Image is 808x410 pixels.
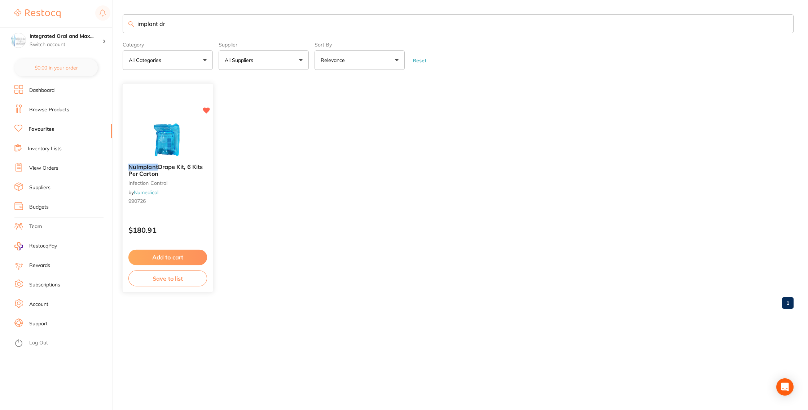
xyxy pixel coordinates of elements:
[30,41,102,48] p: Switch account
[144,122,191,158] img: NuImplant Drape Kit, 6 Kits Per Carton
[28,145,62,152] a: Inventory Lists
[14,242,23,250] img: RestocqPay
[28,126,54,133] a: Favourites
[29,223,42,230] a: Team
[123,50,213,70] button: All Categories
[128,164,203,178] span: Drape Kit, 6 Kits Per Carton
[321,57,348,64] p: Relevance
[128,198,146,205] span: 990726
[128,164,207,177] b: NuImplant Drape Kit, 6 Kits Per Carton
[128,250,207,265] button: Add to cart
[128,270,207,286] button: Save to list
[128,226,207,235] p: $180.91
[14,59,98,76] button: $0.00 in your order
[129,57,164,64] p: All Categories
[29,301,48,308] a: Account
[123,14,794,33] input: Search Favourite Products
[30,33,102,40] h4: Integrated Oral and Maxillofacial Surgery
[14,338,110,349] button: Log Out
[29,281,60,289] a: Subscriptions
[315,42,405,48] label: Sort By
[29,242,57,250] span: RestocqPay
[219,42,309,48] label: Supplier
[29,87,54,94] a: Dashboard
[14,242,57,250] a: RestocqPay
[219,50,309,70] button: All Suppliers
[29,184,50,191] a: Suppliers
[29,320,48,327] a: Support
[776,378,794,396] div: Open Intercom Messenger
[14,9,61,18] img: Restocq Logo
[782,296,794,310] a: 1
[14,5,61,22] a: Restocq Logo
[134,189,158,196] a: Numedical
[128,164,158,171] em: NuImplant
[29,204,49,211] a: Budgets
[410,57,429,64] button: Reset
[128,189,158,196] span: by
[29,262,50,269] a: Rewards
[29,339,48,347] a: Log Out
[128,180,207,186] small: infection control
[315,50,405,70] button: Relevance
[123,42,213,48] label: Category
[11,33,26,48] img: Integrated Oral and Maxillofacial Surgery
[29,165,58,172] a: View Orders
[225,57,256,64] p: All Suppliers
[29,106,69,113] a: Browse Products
